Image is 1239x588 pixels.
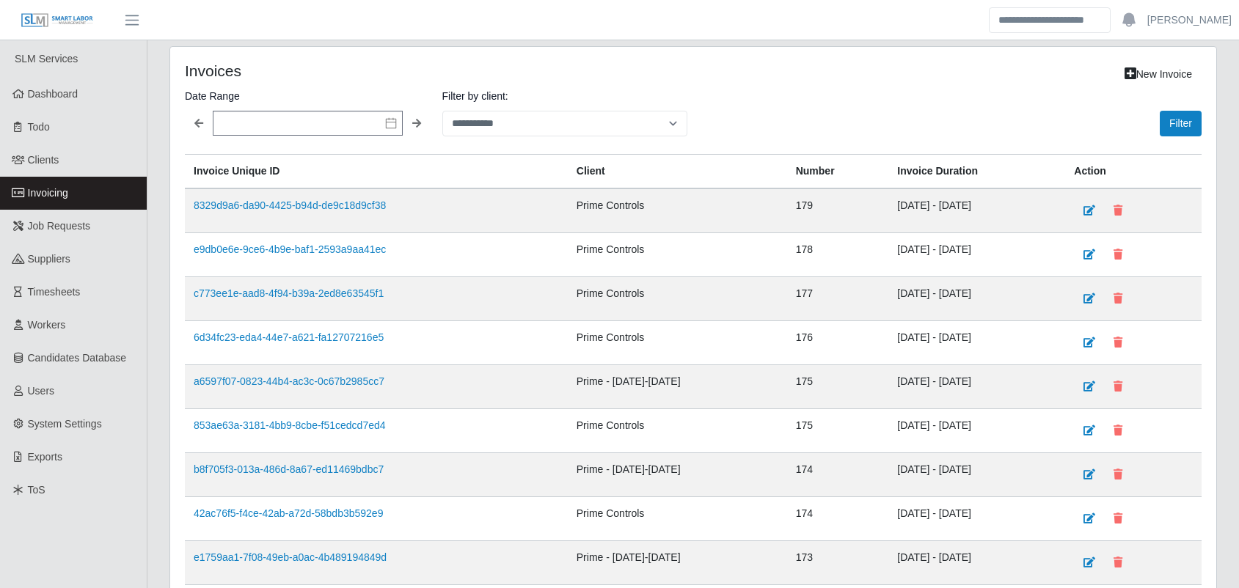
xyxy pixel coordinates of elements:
td: [DATE] - [DATE] [888,409,1065,453]
td: 177 [787,277,889,321]
td: [DATE] - [DATE] [888,541,1065,585]
td: 173 [787,541,889,585]
td: Prime - [DATE]-[DATE] [568,541,787,585]
td: Prime Controls [568,233,787,277]
td: Prime - [DATE]-[DATE] [568,365,787,409]
td: Prime Controls [568,409,787,453]
td: 179 [787,188,889,233]
button: Filter [1160,111,1202,136]
span: Exports [28,451,62,463]
span: ToS [28,484,45,496]
a: 6d34fc23-eda4-44e7-a621-fa12707216e5 [194,331,384,343]
td: [DATE] - [DATE] [888,277,1065,321]
input: Search [989,7,1111,33]
td: [DATE] - [DATE] [888,365,1065,409]
td: 175 [787,365,889,409]
td: [DATE] - [DATE] [888,188,1065,233]
td: 175 [787,409,889,453]
a: 8329d9a6-da90-4425-b94d-de9c18d9cf38 [194,199,386,211]
td: [DATE] - [DATE] [888,321,1065,365]
a: 853ae63a-3181-4bb9-8cbe-f51cedcd7ed4 [194,419,386,431]
td: [DATE] - [DATE] [888,453,1065,497]
a: b8f705f3-013a-486d-8a67-ed11469bdbc7 [194,463,384,475]
a: e9db0e6e-9ce6-4b9e-baf1-2593a9aa41ec [194,243,386,255]
th: Invoice Duration [888,155,1065,189]
h4: Invoices [185,62,596,80]
span: SLM Services [15,53,78,65]
a: e1759aa1-7f08-49eb-a0ac-4b489194849d [194,551,387,563]
span: Timesheets [28,286,81,298]
th: Number [787,155,889,189]
th: Action [1065,155,1202,189]
label: Filter by client: [442,87,688,105]
span: Suppliers [28,253,70,265]
span: Job Requests [28,220,91,232]
span: Dashboard [28,88,78,100]
td: 176 [787,321,889,365]
span: System Settings [28,418,102,430]
td: Prime Controls [568,277,787,321]
td: Prime Controls [568,497,787,541]
a: 42ac76f5-f4ce-42ab-a72d-58bdb3b592e9 [194,507,383,519]
span: Candidates Database [28,352,127,364]
td: [DATE] - [DATE] [888,233,1065,277]
span: Workers [28,319,66,331]
td: Prime Controls [568,188,787,233]
td: Prime Controls [568,321,787,365]
span: Clients [28,154,59,166]
td: [DATE] - [DATE] [888,497,1065,541]
span: Todo [28,121,50,133]
td: 178 [787,233,889,277]
img: SLM Logo [21,12,94,29]
span: Users [28,385,55,397]
span: Invoicing [28,187,68,199]
th: Client [568,155,787,189]
a: New Invoice [1115,62,1202,87]
label: Date Range [185,87,431,105]
a: [PERSON_NAME] [1147,12,1232,28]
a: c773ee1e-aad8-4f94-b39a-2ed8e63545f1 [194,287,384,299]
td: 174 [787,453,889,497]
td: Prime - [DATE]-[DATE] [568,453,787,497]
th: Invoice Unique ID [185,155,568,189]
a: a6597f07-0823-44b4-ac3c-0c67b2985cc7 [194,375,384,387]
td: 174 [787,497,889,541]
